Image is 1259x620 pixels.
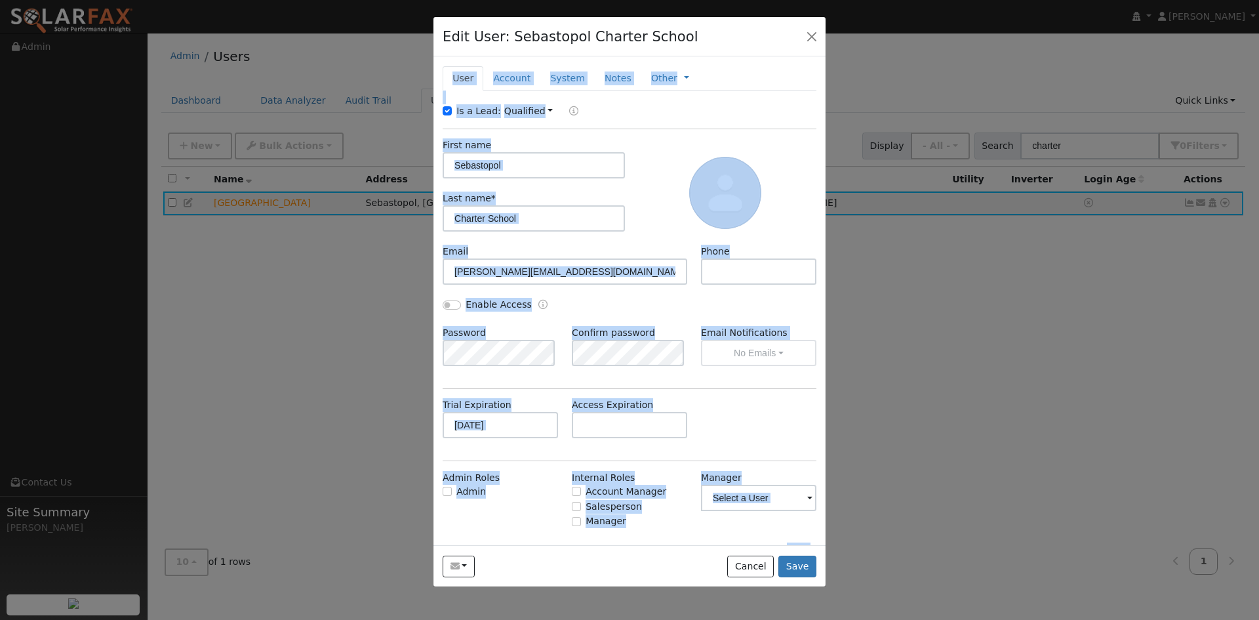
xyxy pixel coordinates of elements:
label: Internal Roles [572,471,635,485]
a: Notes [595,66,641,91]
input: Admin [443,487,452,496]
label: First name [443,138,491,152]
input: Manager [572,517,581,526]
a: Other [651,72,677,85]
label: Is a Lead: [456,104,501,118]
button: Ashley@thecharterfoundation.org [443,556,475,578]
label: Phone [701,245,730,258]
label: Confirm password [572,326,655,340]
a: Enable Access [538,298,548,313]
a: System [540,66,595,91]
a: Lead [559,104,578,119]
label: Account Manager [586,485,666,499]
input: Account Manager [572,487,581,496]
button: Save [778,556,816,578]
span: Required [491,193,496,203]
div: Stats [787,543,816,556]
label: Salesperson [586,500,642,514]
input: Salesperson [572,502,581,511]
label: Email Notifications [701,326,816,340]
a: Account [483,66,540,91]
input: Select a User [701,485,816,511]
a: User [443,66,483,91]
label: Admin Roles [443,471,500,485]
h4: Edit User: Sebastopol Charter School [443,26,698,47]
input: Is a Lead: [443,106,452,115]
button: Cancel [727,556,774,578]
label: Email [443,245,468,258]
label: Manager [701,471,742,485]
label: Last name [443,192,496,205]
label: Password [443,326,486,340]
label: Trial Expiration [443,398,511,412]
label: Manager [586,514,626,528]
label: Enable Access [466,298,532,312]
a: Qualified [504,106,553,116]
label: Admin [456,485,486,499]
label: Access Expiration [572,398,653,412]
